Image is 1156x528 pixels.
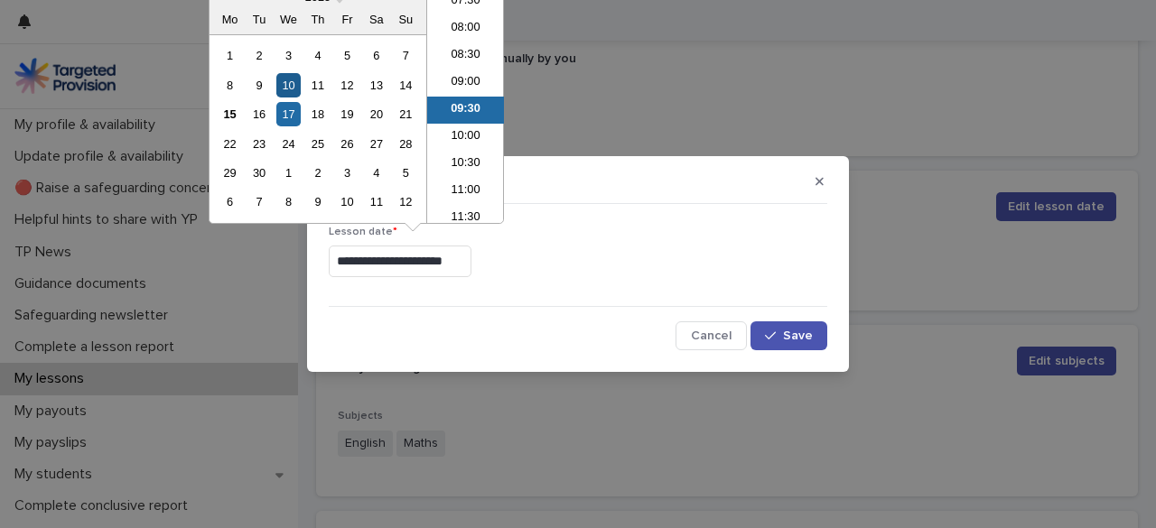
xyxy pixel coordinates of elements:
[305,7,330,32] div: Th
[427,15,504,42] li: 08:00
[335,190,359,214] div: Choose Friday, 10 October 2025
[247,43,271,68] div: Choose Tuesday, 2 September 2025
[276,102,301,126] div: Choose Wednesday, 17 September 2025
[427,151,504,178] li: 10:30
[394,132,418,156] div: Choose Sunday, 28 September 2025
[335,161,359,185] div: Choose Friday, 3 October 2025
[276,161,301,185] div: Choose Wednesday, 1 October 2025
[247,73,271,97] div: Choose Tuesday, 9 September 2025
[215,41,420,217] div: month 2025-09
[676,321,747,350] button: Cancel
[276,43,301,68] div: Choose Wednesday, 3 September 2025
[427,97,504,124] li: 09:30
[218,132,242,156] div: Choose Monday, 22 September 2025
[427,178,504,205] li: 11:00
[394,161,418,185] div: Choose Sunday, 5 October 2025
[247,132,271,156] div: Choose Tuesday, 23 September 2025
[305,161,330,185] div: Choose Thursday, 2 October 2025
[218,73,242,97] div: Choose Monday, 8 September 2025
[218,102,242,126] div: Choose Monday, 15 September 2025
[364,43,388,68] div: Choose Saturday, 6 September 2025
[427,69,504,97] li: 09:00
[305,132,330,156] div: Choose Thursday, 25 September 2025
[247,161,271,185] div: Choose Tuesday, 30 September 2025
[218,43,242,68] div: Choose Monday, 1 September 2025
[364,73,388,97] div: Choose Saturday, 13 September 2025
[394,190,418,214] div: Choose Sunday, 12 October 2025
[394,102,418,126] div: Choose Sunday, 21 September 2025
[335,7,359,32] div: Fr
[364,102,388,126] div: Choose Saturday, 20 September 2025
[394,7,418,32] div: Su
[335,132,359,156] div: Choose Friday, 26 September 2025
[218,7,242,32] div: Mo
[750,321,827,350] button: Save
[364,190,388,214] div: Choose Saturday, 11 October 2025
[364,161,388,185] div: Choose Saturday, 4 October 2025
[276,132,301,156] div: Choose Wednesday, 24 September 2025
[305,73,330,97] div: Choose Thursday, 11 September 2025
[427,205,504,232] li: 11:30
[783,329,813,342] span: Save
[427,124,504,151] li: 10:00
[276,7,301,32] div: We
[305,43,330,68] div: Choose Thursday, 4 September 2025
[427,42,504,69] li: 08:30
[218,190,242,214] div: Choose Monday, 6 October 2025
[276,190,301,214] div: Choose Wednesday, 8 October 2025
[335,73,359,97] div: Choose Friday, 12 September 2025
[305,190,330,214] div: Choose Thursday, 9 October 2025
[218,161,242,185] div: Choose Monday, 29 September 2025
[247,190,271,214] div: Choose Tuesday, 7 October 2025
[276,73,301,97] div: Choose Wednesday, 10 September 2025
[364,132,388,156] div: Choose Saturday, 27 September 2025
[394,43,418,68] div: Choose Sunday, 7 September 2025
[305,102,330,126] div: Choose Thursday, 18 September 2025
[247,102,271,126] div: Choose Tuesday, 16 September 2025
[691,329,732,342] span: Cancel
[335,102,359,126] div: Choose Friday, 19 September 2025
[335,43,359,68] div: Choose Friday, 5 September 2025
[247,7,271,32] div: Tu
[394,73,418,97] div: Choose Sunday, 14 September 2025
[364,7,388,32] div: Sa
